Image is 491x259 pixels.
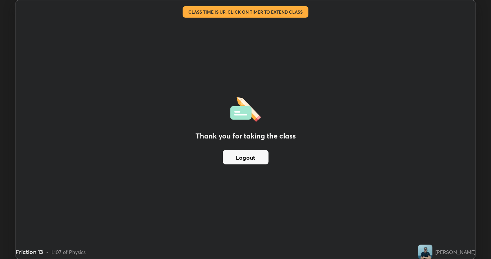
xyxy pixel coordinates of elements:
[223,150,269,164] button: Logout
[418,245,432,259] img: 3cc9671c434e4cc7a3e98729d35f74b5.jpg
[51,248,86,256] div: L107 of Physics
[196,131,296,141] h2: Thank you for taking the class
[46,248,49,256] div: •
[435,248,476,256] div: [PERSON_NAME]
[15,247,43,256] div: Friction 13
[230,95,261,122] img: offlineFeedback.1438e8b3.svg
